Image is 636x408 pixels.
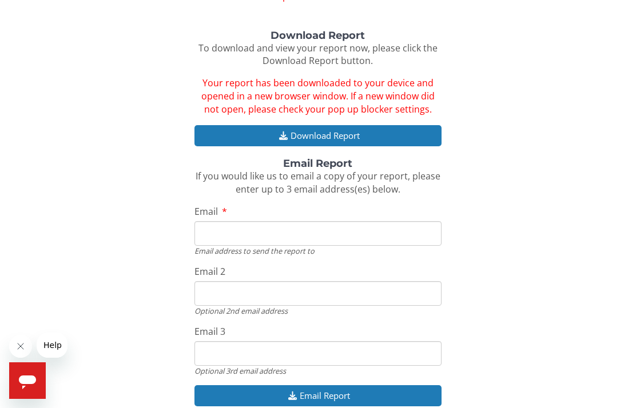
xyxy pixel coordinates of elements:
[9,362,46,399] iframe: Button to launch messaging window
[198,42,438,67] span: To download and view your report now, please click the Download Report button.
[194,246,442,256] div: Email address to send the report to
[194,205,218,218] span: Email
[201,77,435,115] span: Your report has been downloaded to your device and opened in a new browser window. If a new windo...
[9,335,32,358] iframe: Close message
[271,29,365,42] strong: Download Report
[194,325,225,338] span: Email 3
[194,366,442,376] div: Optional 3rd email address
[194,265,225,278] span: Email 2
[194,125,442,146] button: Download Report
[37,333,67,358] iframe: Message from company
[196,170,440,195] span: If you would like us to email a copy of your report, please enter up to 3 email address(es) below.
[283,157,352,170] strong: Email Report
[194,385,442,406] button: Email Report
[194,306,442,316] div: Optional 2nd email address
